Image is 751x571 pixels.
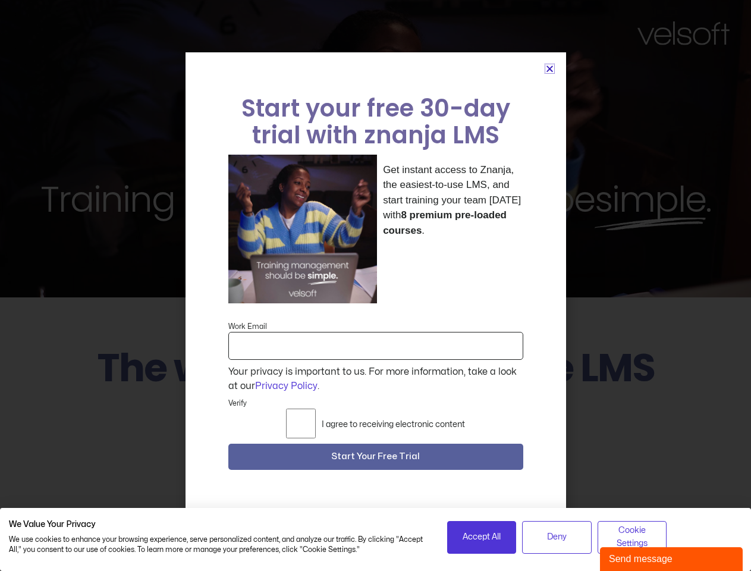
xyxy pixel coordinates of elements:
h2: Start your free 30-day trial with znanja LMS [228,95,523,149]
button: Adjust cookie preferences [598,521,667,554]
label: I agree to receiving electronic content [322,420,465,429]
span: Start Your Free Trial [331,450,420,464]
iframe: chat widget [600,545,745,571]
label: Work Email [228,321,267,332]
label: Verify [228,398,247,409]
button: Start Your Free Trial [228,444,523,470]
button: Deny all cookies [522,521,592,554]
button: Accept all cookies [447,521,517,554]
div: Your privacy is important to us. For more information, take a look at our . [227,365,524,393]
span: Cookie Settings [605,524,659,551]
p: Get instant access to Znanja, the easiest-to-use LMS, and start training your team [DATE] with . [383,162,523,239]
img: a woman sitting at her laptop dancing [228,155,378,304]
a: Privacy Policy [255,381,318,391]
strong: 8 premium pre-loaded courses [383,209,507,236]
p: We use cookies to enhance your browsing experience, serve personalized content, and analyze our t... [9,535,429,555]
span: Accept All [463,531,501,544]
span: Deny [547,531,567,544]
h2: We Value Your Privacy [9,519,429,530]
a: Close [545,64,554,73]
